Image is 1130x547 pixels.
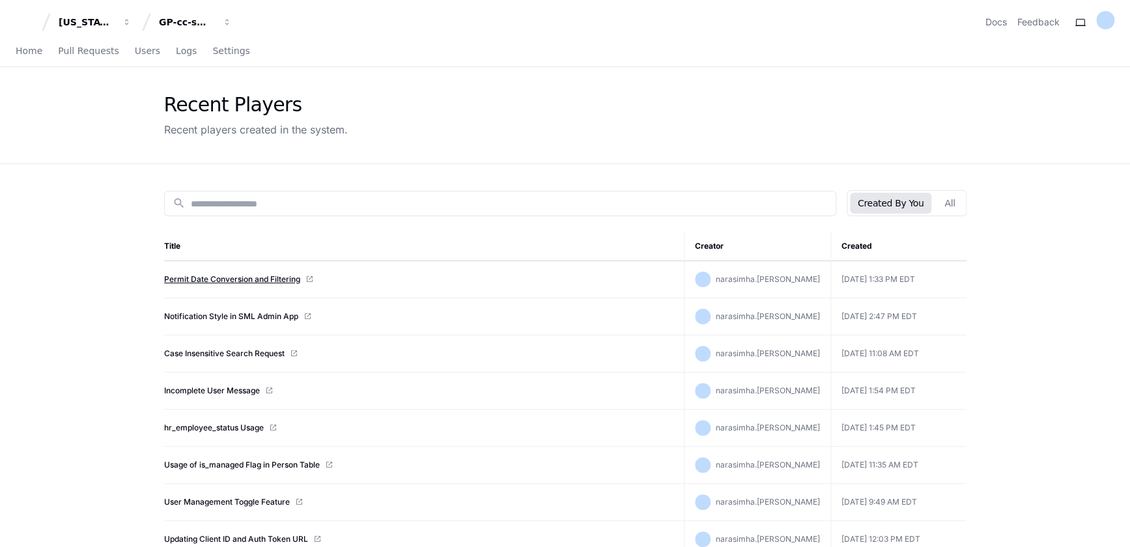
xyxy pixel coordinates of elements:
th: Created [831,232,967,261]
td: [DATE] 9:49 AM EDT [831,484,967,521]
a: Logs [176,36,197,66]
span: narasimha.[PERSON_NAME] [716,460,820,470]
button: GP-cc-sml-apps [154,10,237,34]
a: Docs [985,16,1007,29]
span: Users [135,47,160,55]
span: narasimha.[PERSON_NAME] [716,534,820,544]
span: narasimha.[PERSON_NAME] [716,497,820,507]
a: Users [135,36,160,66]
td: [DATE] 11:35 AM EDT [831,447,967,484]
div: Recent players created in the system. [164,122,348,137]
th: Creator [685,232,831,261]
a: hr_employee_status Usage [164,423,264,433]
td: [DATE] 1:45 PM EDT [831,410,967,447]
td: [DATE] 2:47 PM EDT [831,298,967,335]
button: [US_STATE] Pacific [53,10,137,34]
span: Pull Requests [58,47,119,55]
a: Pull Requests [58,36,119,66]
mat-icon: search [173,197,186,210]
span: narasimha.[PERSON_NAME] [716,348,820,358]
span: narasimha.[PERSON_NAME] [716,274,820,284]
td: [DATE] 11:08 AM EDT [831,335,967,372]
div: [US_STATE] Pacific [59,16,115,29]
span: narasimha.[PERSON_NAME] [716,386,820,395]
span: narasimha.[PERSON_NAME] [716,311,820,321]
div: GP-cc-sml-apps [159,16,215,29]
a: Updating Client ID and Auth Token URL [164,534,308,544]
span: Logs [176,47,197,55]
a: Case Insensitive Search Request [164,348,285,359]
button: Feedback [1017,16,1060,29]
button: Created By You [850,193,931,214]
button: All [937,193,963,214]
span: Home [16,47,42,55]
a: Notification Style in SML Admin App [164,311,298,322]
a: Permit Date Conversion and Filtering [164,274,300,285]
th: Title [164,232,685,261]
a: Home [16,36,42,66]
a: User Management Toggle Feature [164,497,290,507]
a: Incomplete User Message [164,386,260,396]
span: narasimha.[PERSON_NAME] [716,423,820,432]
a: Usage of is_managed Flag in Person Table [164,460,320,470]
a: Settings [212,36,249,66]
div: Recent Players [164,93,348,117]
td: [DATE] 1:54 PM EDT [831,372,967,410]
td: [DATE] 1:33 PM EDT [831,261,967,298]
span: Settings [212,47,249,55]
